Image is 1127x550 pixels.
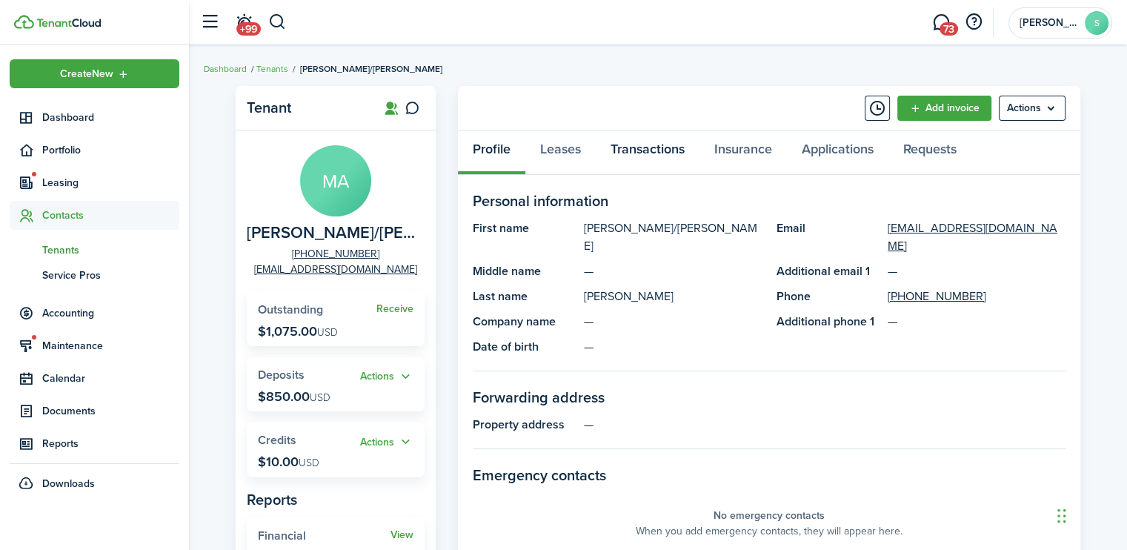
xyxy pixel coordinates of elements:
[204,62,247,76] a: Dashboard
[596,130,699,175] a: Transactions
[42,268,179,283] span: Service Pros
[473,262,576,280] panel-main-title: Middle name
[360,368,413,385] button: Open menu
[258,454,319,469] p: $10.00
[777,219,880,255] panel-main-title: Email
[360,434,413,451] button: Actions
[247,99,365,116] panel-main-title: Tenant
[258,324,338,339] p: $1,075.00
[10,103,179,132] a: Dashboard
[777,313,880,331] panel-main-title: Additional phone 1
[376,303,413,315] a: Receive
[300,145,371,216] avatar-text: MA
[584,313,762,331] panel-main-description: —
[525,130,596,175] a: Leases
[247,224,417,242] span: McKinley/Katherine Alexander
[777,288,880,305] panel-main-title: Phone
[36,19,101,27] img: TenantCloud
[473,416,576,434] panel-main-title: Property address
[888,288,986,305] a: [PHONE_NUMBER]
[473,338,576,356] panel-main-title: Date of birth
[940,22,958,36] span: 73
[999,96,1066,121] button: Open menu
[292,246,379,262] a: [PHONE_NUMBER]
[299,455,319,471] span: USD
[42,208,179,223] span: Contacts
[258,431,296,448] span: Credits
[60,69,113,79] span: Create New
[10,237,179,262] a: Tenants
[42,403,179,419] span: Documents
[268,10,287,35] button: Search
[10,59,179,88] button: Open menu
[961,10,986,35] button: Open resource center
[699,130,787,175] a: Insurance
[42,305,179,321] span: Accounting
[10,429,179,458] a: Reports
[317,325,338,340] span: USD
[14,15,34,29] img: TenantCloud
[258,389,330,404] p: $850.00
[42,110,179,125] span: Dashboard
[247,488,425,511] panel-main-subtitle: Reports
[256,62,288,76] a: Tenants
[42,436,179,451] span: Reports
[999,96,1066,121] menu-btn: Actions
[473,190,1066,212] panel-main-section-title: Personal information
[42,338,179,354] span: Maintenance
[254,262,417,277] a: [EMAIL_ADDRESS][DOMAIN_NAME]
[42,242,179,258] span: Tenants
[888,219,1066,255] a: [EMAIL_ADDRESS][DOMAIN_NAME]
[1057,494,1066,538] div: Drag
[1020,18,1079,28] span: Steve
[1053,479,1127,550] iframe: Chat Widget
[236,22,261,36] span: +99
[42,476,95,491] span: Downloads
[777,262,880,280] panel-main-title: Additional email 1
[42,371,179,386] span: Calendar
[258,366,305,383] span: Deposits
[584,288,762,305] panel-main-description: [PERSON_NAME]
[360,434,413,451] button: Open menu
[258,301,323,318] span: Outstanding
[865,96,890,121] button: Timeline
[584,338,762,356] panel-main-description: —
[473,288,576,305] panel-main-title: Last name
[473,219,576,255] panel-main-title: First name
[10,262,179,288] a: Service Pros
[1085,11,1108,35] avatar-text: S
[473,464,1066,486] panel-main-section-title: Emergency contacts
[300,62,442,76] span: [PERSON_NAME]/[PERSON_NAME]
[258,529,390,543] widget-stats-title: Financial
[230,4,258,42] a: Notifications
[636,523,902,539] panel-main-placeholder-description: When you add emergency contacts, they will appear here.
[360,368,413,385] button: Actions
[584,219,762,255] panel-main-description: [PERSON_NAME]/[PERSON_NAME]
[196,8,224,36] button: Open sidebar
[473,386,1066,408] panel-main-section-title: Forwarding address
[42,142,179,158] span: Portfolio
[584,416,1066,434] panel-main-description: —
[584,262,762,280] panel-main-description: —
[897,96,991,121] a: Add invoice
[714,508,825,523] panel-main-placeholder-title: No emergency contacts
[888,130,971,175] a: Requests
[310,390,330,405] span: USD
[787,130,888,175] a: Applications
[390,529,413,541] a: View
[42,175,179,190] span: Leasing
[473,313,576,331] panel-main-title: Company name
[927,4,955,42] a: Messaging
